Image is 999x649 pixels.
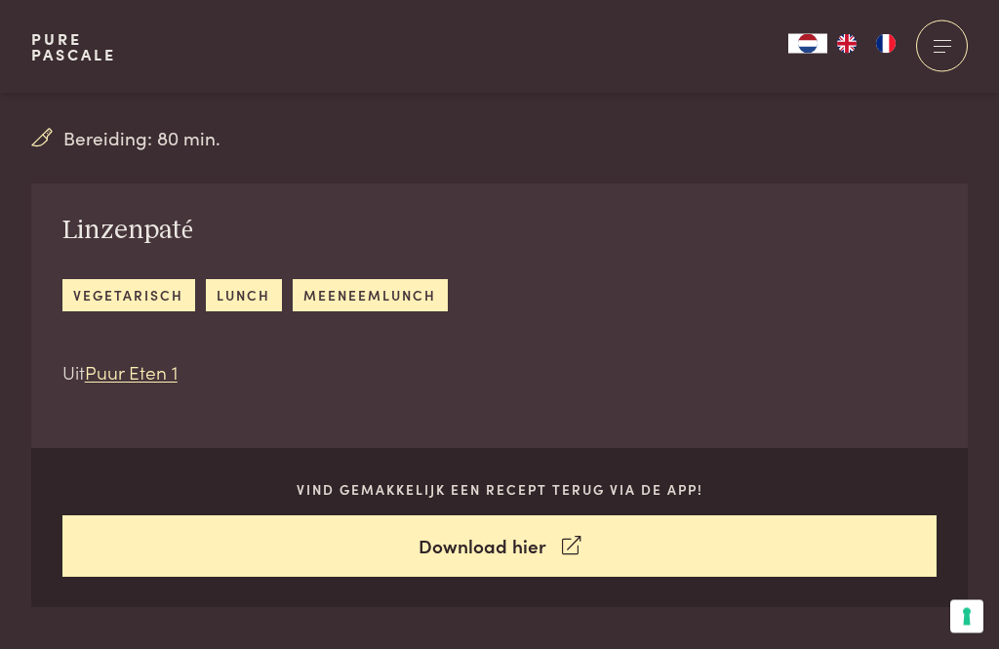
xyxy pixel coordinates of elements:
ul: Language list [827,34,905,54]
a: Download hier [62,516,938,578]
a: meeneemlunch [293,280,448,312]
button: Uw voorkeuren voor toestemming voor trackingtechnologieën [950,600,983,633]
aside: Language selected: Nederlands [788,34,905,54]
a: lunch [206,280,282,312]
p: Uit [62,359,448,387]
a: Puur Eten 1 [85,359,178,385]
div: Language [788,34,827,54]
p: Vind gemakkelijk een recept terug via de app! [62,480,938,501]
a: NL [788,34,827,54]
span: Bereiding: 80 min. [63,125,220,153]
h2: Linzenpaté [62,215,448,249]
a: PurePascale [31,31,116,62]
a: vegetarisch [62,280,195,312]
a: FR [866,34,905,54]
a: EN [827,34,866,54]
